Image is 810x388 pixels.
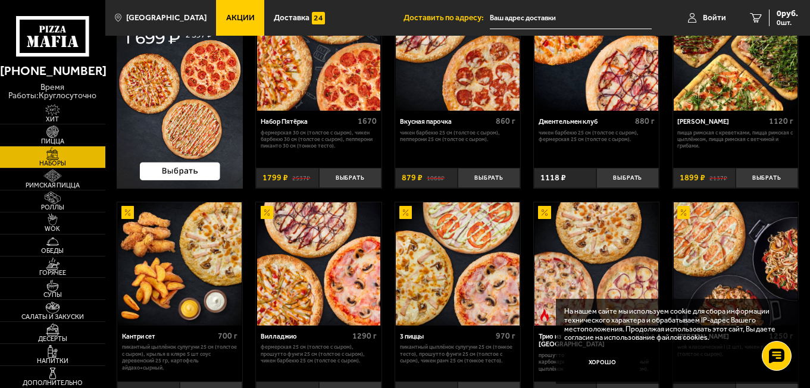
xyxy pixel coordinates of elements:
[261,129,377,149] p: Фермерская 30 см (толстое с сыром), Чикен Барбекю 30 см (толстое с сыром), Пепперони Пиканто 30 с...
[261,206,273,218] img: Акционный
[777,10,798,18] span: 0 руб.
[596,168,659,189] button: Выбрать
[122,333,215,341] div: Кантри сет
[564,351,640,376] button: Хорошо
[539,352,655,372] p: Прошутто Фунги 25 см (тонкое тесто), Карбонара 25 см (тонкое тесто), Пикантный цыплёнок сулугуни ...
[534,202,659,326] a: АкционныйОстрое блюдоТрио из Рио
[319,168,381,189] button: Выбрать
[122,343,238,370] p: Пикантный цыплёнок сулугуни 25 см (толстое с сыром), крылья в кляре 5 шт соус деревенский 25 гр, ...
[117,202,242,326] a: АкционныйКантри сет
[635,116,655,126] span: 880 г
[496,116,515,126] span: 860 г
[257,202,381,326] img: Вилладжио
[496,331,515,341] span: 970 г
[400,343,516,364] p: Пикантный цыплёнок сулугуни 25 см (тонкое тесто), Прошутто Фунги 25 см (толстое с сыром), Чикен Р...
[118,202,242,326] img: Кантри сет
[262,174,288,182] span: 1799 ₽
[261,118,355,126] div: Набор Пятёрка
[673,202,798,326] a: АкционныйВилла Капри
[534,202,658,326] img: Трио из Рио
[490,7,652,29] input: Ваш адрес доставки
[538,309,551,321] img: Острое блюдо
[261,333,349,341] div: Вилладжио
[539,118,632,126] div: Джентельмен клуб
[402,174,423,182] span: 879 ₽
[126,14,207,22] span: [GEOGRAPHIC_DATA]
[680,174,705,182] span: 1899 ₽
[274,14,309,22] span: Доставка
[312,12,324,24] img: 15daf4d41897b9f0e9f617042186c801.svg
[226,14,255,22] span: Акции
[400,129,516,143] p: Чикен Барбекю 25 см (толстое с сыром), Пепперони 25 см (толстое с сыром).
[540,174,566,182] span: 1118 ₽
[674,202,798,326] img: Вилла Капри
[121,206,134,218] img: Акционный
[399,206,412,218] img: Акционный
[400,333,493,341] div: 3 пиццы
[400,118,493,126] div: Вкусная парочка
[677,129,793,149] p: Пицца Римская с креветками, Пицца Римская с цыплёнком, Пицца Римская с ветчиной и грибами.
[352,331,377,341] span: 1290 г
[395,202,520,326] a: Акционный3 пиццы
[218,331,237,341] span: 700 г
[539,129,655,143] p: Чикен Барбекю 25 см (толстое с сыром), Фермерская 25 см (толстое с сыром).
[736,168,798,189] button: Выбрать
[538,206,551,218] img: Акционный
[539,333,632,349] div: Трио из [GEOGRAPHIC_DATA]
[256,202,381,326] a: АкционныйВилладжио
[292,174,310,182] s: 2537 ₽
[358,116,377,126] span: 1670
[458,168,520,189] button: Выбрать
[677,118,766,126] div: [PERSON_NAME]
[777,19,798,26] span: 0 шт.
[769,116,793,126] span: 1120 г
[703,14,726,22] span: Войти
[564,307,783,342] p: На нашем сайте мы используем cookie для сбора информации технического характера и обрабатываем IP...
[677,206,690,218] img: Акционный
[427,174,445,182] s: 1068 ₽
[404,14,490,22] span: Доставить по адресу:
[261,343,377,364] p: Фермерская 25 см (толстое с сыром), Прошутто Фунги 25 см (толстое с сыром), Чикен Барбекю 25 см (...
[396,202,520,326] img: 3 пиццы
[709,174,727,182] s: 2137 ₽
